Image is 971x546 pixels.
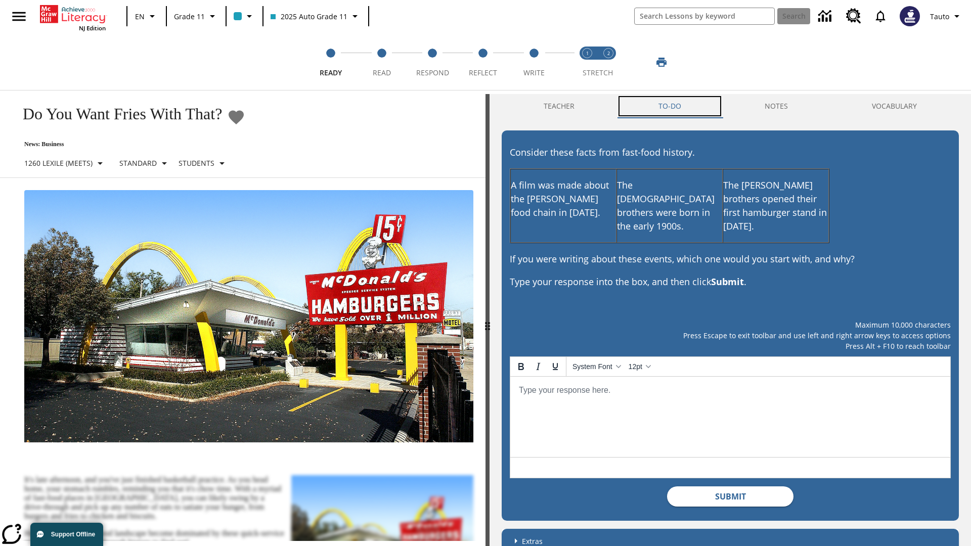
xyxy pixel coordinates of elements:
[230,7,259,25] button: Class color is light blue. Change class color
[170,7,223,25] button: Grade: Grade 11, Select a grade
[115,154,174,172] button: Scaffolds, Standard
[301,34,360,90] button: Ready step 1 of 5
[586,50,589,57] text: 1
[616,94,723,118] button: TO-DO
[227,108,245,126] button: Add to Favorites - Do You Want Fries With That?
[174,154,232,172] button: Select Student
[79,24,106,32] span: NJ Edition
[130,7,163,25] button: Language: EN, Select a language
[926,7,967,25] button: Profile/Settings
[485,94,490,546] div: Press Enter or Spacebar and then press right and left arrow keys to move the slider
[529,358,547,375] button: Italic
[894,3,926,29] button: Select a new avatar
[30,523,103,546] button: Support Offline
[723,94,830,118] button: NOTES
[812,3,840,30] a: Data Center
[900,6,920,26] img: Avatar
[594,34,623,90] button: Stretch Respond step 2 of 2
[510,377,950,457] iframe: Reach text area
[40,3,106,32] div: Home
[469,68,497,77] span: Reflect
[510,275,951,289] p: Type your response into the box, and then click .
[505,34,563,90] button: Write step 5 of 5
[51,531,95,538] span: Support Offline
[271,11,347,22] span: 2025 Auto Grade 11
[840,3,867,30] a: Resource Center, Will open in new tab
[510,146,951,159] p: Consider these facts from fast-food history.
[20,154,110,172] button: Select Lexile, 1260 Lexile (Meets)
[830,94,959,118] button: VOCABULARY
[568,358,625,375] button: Fonts
[572,34,602,90] button: Stretch Read step 1 of 2
[629,362,642,371] span: 12pt
[523,68,545,77] span: Write
[320,68,342,77] span: Ready
[625,358,654,375] button: Font sizes
[511,178,616,219] p: A film was made about the [PERSON_NAME] food chain in [DATE].
[572,362,612,371] span: System Font
[179,158,214,168] p: Students
[510,252,951,266] p: If you were writing about these events, which one would you start with, and why?
[635,8,774,24] input: search field
[373,68,391,77] span: Read
[502,94,959,118] div: Instructional Panel Tabs
[723,178,828,233] p: The [PERSON_NAME] brothers opened their first hamburger stand in [DATE].
[352,34,411,90] button: Read step 2 of 5
[12,141,245,148] p: News: Business
[867,3,894,29] a: Notifications
[24,158,93,168] p: 1260 Lexile (Meets)
[416,68,449,77] span: Respond
[135,11,145,22] span: EN
[4,2,34,31] button: Open side menu
[930,11,949,22] span: Tauto
[174,11,205,22] span: Grade 11
[607,50,610,57] text: 2
[510,320,951,330] p: Maximum 10,000 characters
[547,358,564,375] button: Underline
[24,190,473,443] img: One of the first McDonald's stores, with the iconic red sign and golden arches.
[267,7,365,25] button: Class: 2025 Auto Grade 11, Select your class
[667,486,793,507] button: Submit
[119,158,157,168] p: Standard
[645,53,678,71] button: Print
[583,68,613,77] span: STRETCH
[510,330,951,341] p: Press Escape to exit toolbar and use left and right arrow keys to access options
[512,358,529,375] button: Bold
[12,105,222,123] h1: Do You Want Fries With That?
[403,34,462,90] button: Respond step 3 of 5
[454,34,512,90] button: Reflect step 4 of 5
[490,94,971,546] div: activity
[617,178,722,233] p: The [DEMOGRAPHIC_DATA] brothers were born in the early 1900s.
[502,94,616,118] button: Teacher
[510,341,951,351] p: Press Alt + F10 to reach toolbar
[711,276,744,288] strong: Submit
